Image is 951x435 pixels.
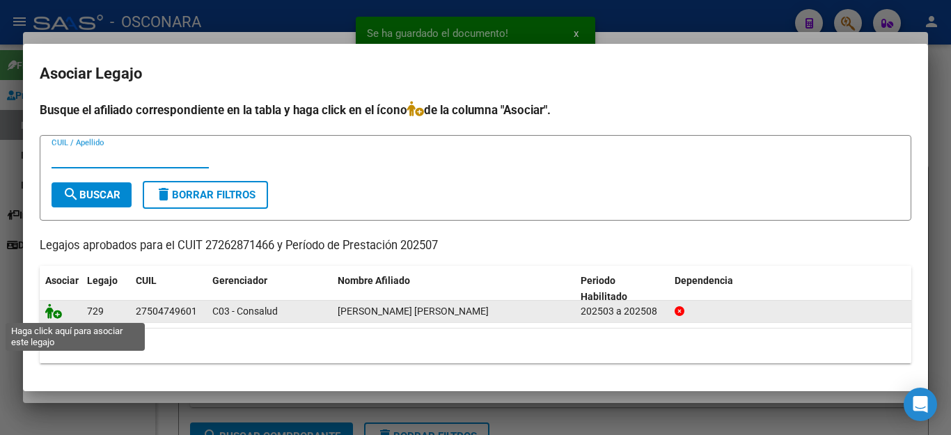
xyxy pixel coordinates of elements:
[575,266,669,312] datatable-header-cell: Periodo Habilitado
[136,303,197,319] div: 27504749601
[581,275,627,302] span: Periodo Habilitado
[87,306,104,317] span: 729
[136,275,157,286] span: CUIL
[581,303,663,319] div: 202503 a 202508
[40,237,911,255] p: Legajos aprobados para el CUIT 27262871466 y Período de Prestación 202507
[143,181,268,209] button: Borrar Filtros
[40,266,81,312] datatable-header-cell: Asociar
[52,182,132,207] button: Buscar
[338,306,489,317] span: DIAZ OLIVARES ISIS NAIARA
[40,101,911,119] h4: Busque el afiliado correspondiente en la tabla y haga click en el ícono de la columna "Asociar".
[130,266,207,312] datatable-header-cell: CUIL
[63,189,120,201] span: Buscar
[904,388,937,421] div: Open Intercom Messenger
[40,329,911,363] div: 1 registros
[338,275,410,286] span: Nombre Afiliado
[207,266,332,312] datatable-header-cell: Gerenciador
[332,266,575,312] datatable-header-cell: Nombre Afiliado
[669,266,912,312] datatable-header-cell: Dependencia
[87,275,118,286] span: Legajo
[155,189,256,201] span: Borrar Filtros
[63,186,79,203] mat-icon: search
[45,275,79,286] span: Asociar
[155,186,172,203] mat-icon: delete
[675,275,733,286] span: Dependencia
[40,61,911,87] h2: Asociar Legajo
[212,275,267,286] span: Gerenciador
[81,266,130,312] datatable-header-cell: Legajo
[212,306,278,317] span: C03 - Consalud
